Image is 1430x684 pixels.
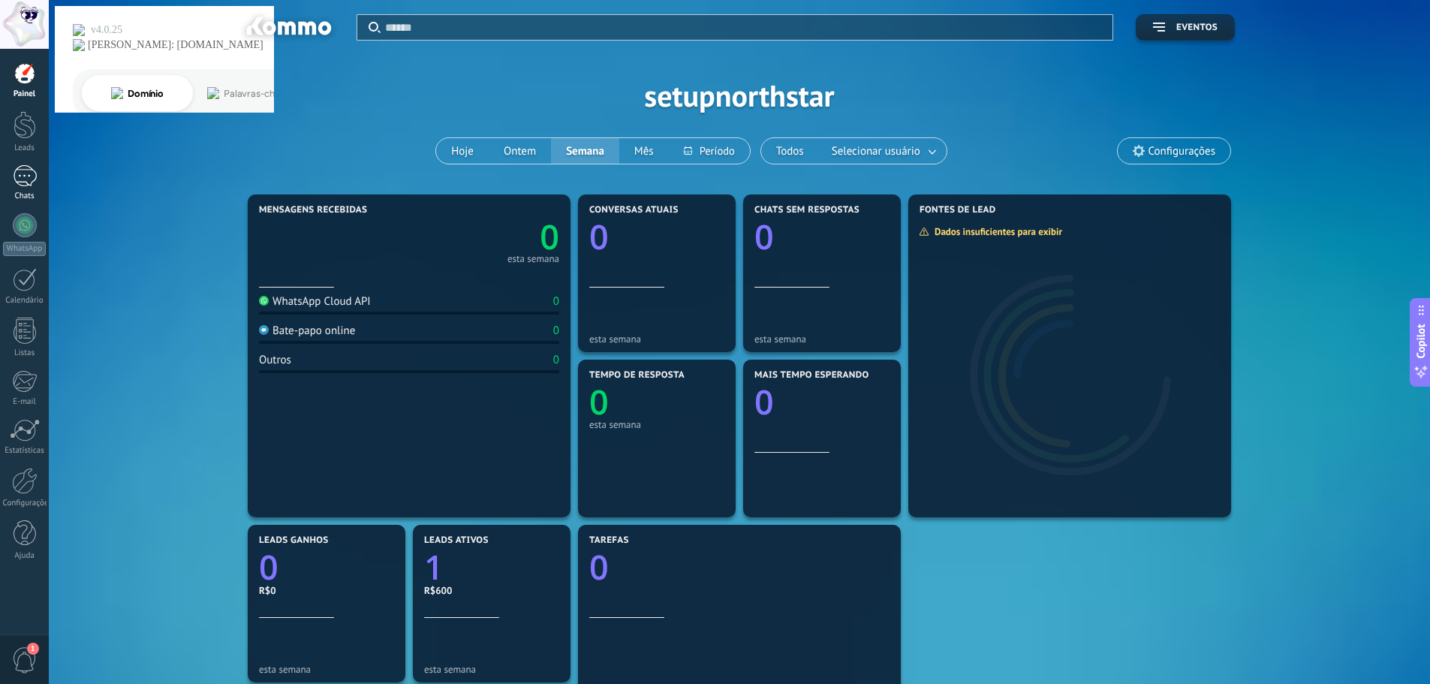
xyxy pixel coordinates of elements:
[424,535,489,546] span: Leads ativos
[409,214,559,260] a: 0
[754,205,860,215] span: Chats sem respostas
[589,544,890,590] a: 0
[3,242,46,256] div: WhatsApp
[259,294,371,309] div: WhatsApp Cloud API
[589,370,685,381] span: Tempo de resposta
[259,544,278,590] text: 0
[1136,14,1235,41] button: Eventos
[619,138,669,164] button: Mês
[3,191,47,201] div: Chats
[589,333,724,345] div: esta semana
[919,225,1073,238] div: Dados insuficientes para exibir
[754,370,869,381] span: Mais tempo esperando
[1149,145,1215,158] span: Configurações
[424,544,559,590] a: 1
[24,39,36,51] img: website_grey.svg
[175,89,241,98] div: Palavras-chave
[259,584,394,597] div: R$0
[3,89,47,99] div: Painel
[42,24,74,36] div: v 4.0.25
[24,24,36,36] img: logo_orange.svg
[259,205,367,215] span: Mensagens recebidas
[3,499,47,508] div: Configurações
[551,138,619,164] button: Semana
[754,379,774,425] text: 0
[589,419,724,430] div: esta semana
[3,296,47,306] div: Calendário
[436,138,489,164] button: Hoje
[589,205,679,215] span: Conversas atuais
[39,39,215,51] div: [PERSON_NAME]: [DOMAIN_NAME]
[259,664,394,675] div: esta semana
[819,138,947,164] button: Selecionar usuário
[553,353,559,367] div: 0
[259,535,329,546] span: Leads ganhos
[1413,324,1428,358] span: Copilot
[3,397,47,407] div: E-mail
[754,214,774,260] text: 0
[3,446,47,456] div: Estatísticas
[553,324,559,338] div: 0
[589,214,609,260] text: 0
[754,333,890,345] div: esta semana
[3,348,47,358] div: Listas
[27,643,39,655] span: 1
[507,255,559,263] div: esta semana
[3,143,47,153] div: Leads
[589,544,609,590] text: 0
[3,551,47,561] div: Ajuda
[761,138,819,164] button: Todos
[424,664,559,675] div: esta semana
[540,214,559,260] text: 0
[259,296,269,306] img: WhatsApp Cloud API
[589,535,629,546] span: Tarefas
[553,294,559,309] div: 0
[158,87,170,99] img: tab_keywords_by_traffic_grey.svg
[829,141,923,161] span: Selecionar usuário
[1176,23,1218,33] span: Eventos
[259,353,291,367] div: Outros
[259,324,355,338] div: Bate-papo online
[79,89,115,98] div: Domínio
[920,205,996,215] span: Fontes de lead
[669,138,750,164] button: Período
[489,138,551,164] button: Ontem
[424,584,559,597] div: R$600
[424,544,444,590] text: 1
[259,544,394,590] a: 0
[259,325,269,335] img: Bate-papo online
[62,87,74,99] img: tab_domain_overview_orange.svg
[589,379,609,425] text: 0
